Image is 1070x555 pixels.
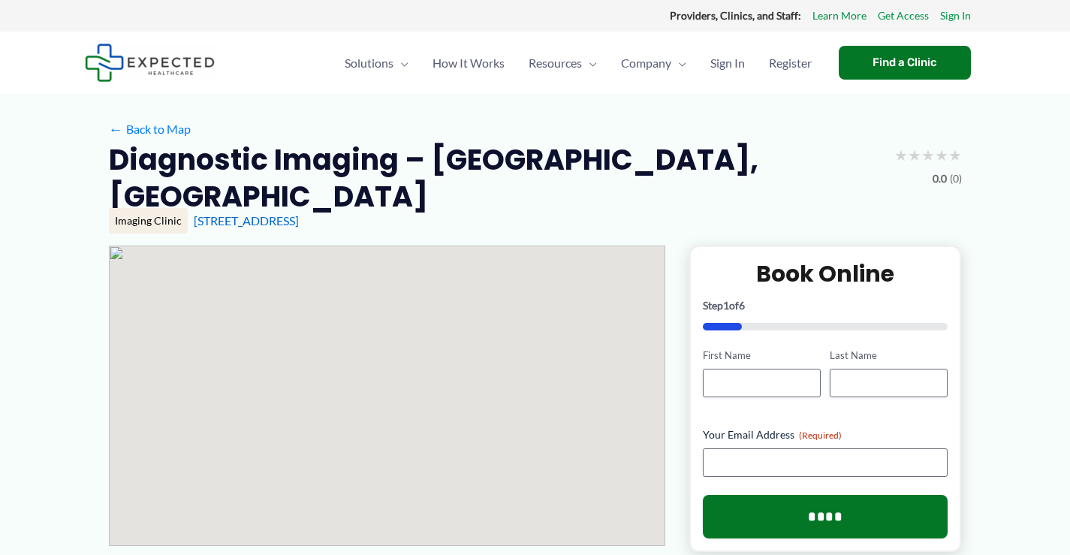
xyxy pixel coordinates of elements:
span: (Required) [799,430,842,441]
span: 0.0 [933,169,947,189]
label: Last Name [830,348,948,363]
span: ★ [948,141,962,169]
strong: Providers, Clinics, and Staff: [670,9,801,22]
nav: Primary Site Navigation [333,37,824,89]
a: ResourcesMenu Toggle [517,37,609,89]
span: Menu Toggle [393,37,408,89]
img: Expected Healthcare Logo - side, dark font, small [85,44,215,82]
span: ★ [921,141,935,169]
a: Learn More [812,6,867,26]
span: Register [769,37,812,89]
h2: Diagnostic Imaging – [GEOGRAPHIC_DATA], [GEOGRAPHIC_DATA] [109,141,882,216]
span: Solutions [345,37,393,89]
span: ★ [908,141,921,169]
a: Find a Clinic [839,46,971,80]
span: Sign In [710,37,745,89]
span: ★ [935,141,948,169]
a: Get Access [878,6,929,26]
a: Sign In [940,6,971,26]
a: How It Works [420,37,517,89]
span: Resources [529,37,582,89]
h2: Book Online [703,259,948,288]
a: [STREET_ADDRESS] [194,213,299,228]
div: Imaging Clinic [109,208,188,234]
span: Menu Toggle [671,37,686,89]
span: Company [621,37,671,89]
span: (0) [950,169,962,189]
span: ★ [894,141,908,169]
a: ←Back to Map [109,118,191,140]
a: Register [757,37,824,89]
p: Step of [703,300,948,311]
span: Menu Toggle [582,37,597,89]
a: Sign In [698,37,757,89]
label: Your Email Address [703,427,948,442]
a: CompanyMenu Toggle [609,37,698,89]
span: ← [109,122,123,136]
span: How It Works [433,37,505,89]
a: SolutionsMenu Toggle [333,37,420,89]
label: First Name [703,348,821,363]
span: 1 [723,299,729,312]
span: 6 [739,299,745,312]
